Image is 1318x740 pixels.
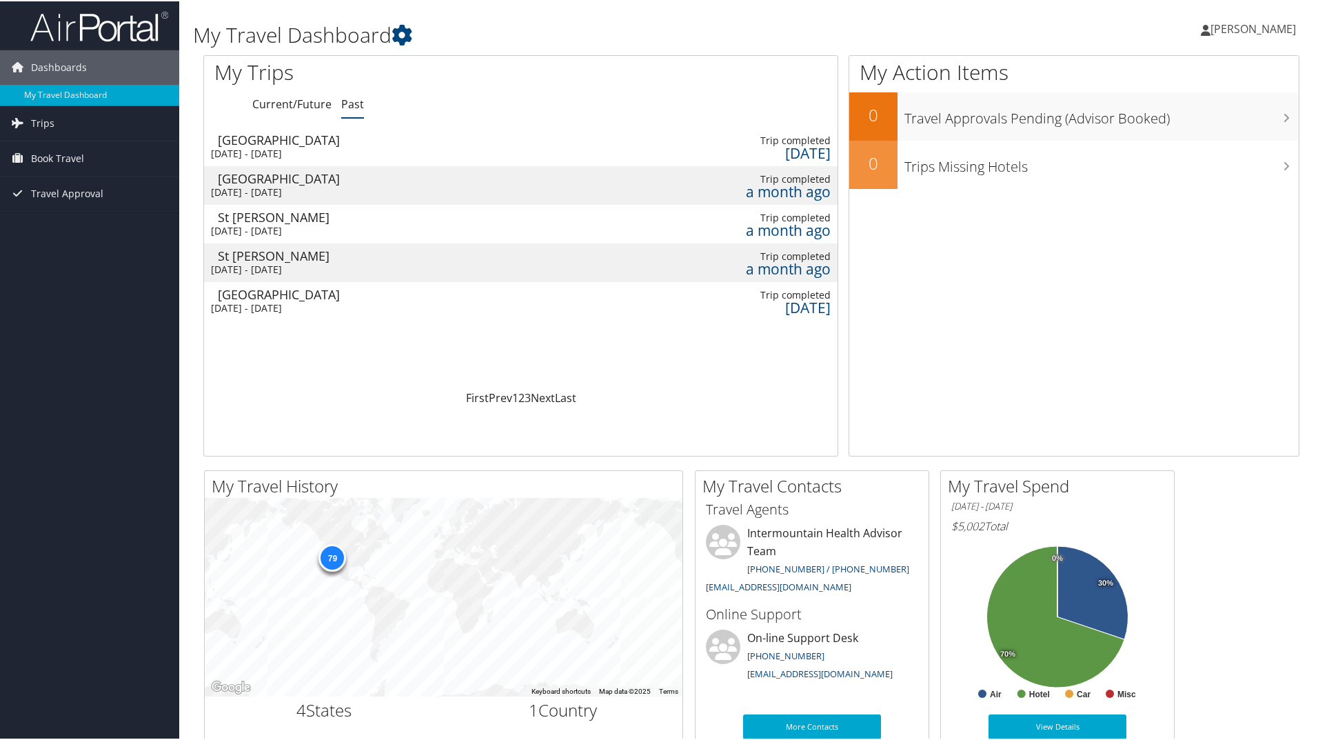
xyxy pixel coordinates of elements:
[211,223,358,236] div: [DATE] - [DATE]
[988,713,1126,738] a: View Details
[31,175,103,210] span: Travel Approval
[687,249,831,261] div: Trip completed
[687,300,831,312] div: [DATE]
[904,101,1299,127] h3: Travel Approvals Pending (Advisor Booked)
[531,389,555,404] a: Next
[318,543,346,570] div: 79
[747,648,824,661] a: [PHONE_NUMBER]
[699,628,925,685] li: On-line Support Desk
[747,561,909,574] a: [PHONE_NUMBER] / [PHONE_NUMBER]
[687,172,831,184] div: Trip completed
[849,91,1299,139] a: 0Travel Approvals Pending (Advisor Booked)
[699,523,925,597] li: Intermountain Health Advisor Team
[466,389,489,404] a: First
[1052,553,1063,561] tspan: 0%
[687,223,831,235] div: a month ago
[747,666,893,679] a: [EMAIL_ADDRESS][DOMAIN_NAME]
[555,389,576,404] a: Last
[218,287,365,299] div: [GEOGRAPHIC_DATA]
[218,248,365,261] div: St [PERSON_NAME]
[743,713,881,738] a: More Contacts
[218,132,365,145] div: [GEOGRAPHIC_DATA]
[518,389,525,404] a: 2
[951,517,984,532] span: $5,002
[1000,649,1015,657] tspan: 70%
[30,9,168,41] img: airportal-logo.png
[951,517,1164,532] h6: Total
[529,697,538,720] span: 1
[1029,688,1050,698] text: Hotel
[512,389,518,404] a: 1
[687,210,831,223] div: Trip completed
[687,288,831,300] div: Trip completed
[849,139,1299,188] a: 0Trips Missing Hotels
[702,473,929,497] h2: My Travel Contacts
[252,95,332,110] a: Current/Future
[849,150,898,174] h2: 0
[1117,688,1136,698] text: Misc
[341,95,364,110] a: Past
[904,149,1299,175] h3: Trips Missing Hotels
[687,261,831,274] div: a month ago
[706,579,851,592] a: [EMAIL_ADDRESS][DOMAIN_NAME]
[193,19,937,48] h1: My Travel Dashboard
[211,146,358,159] div: [DATE] - [DATE]
[525,389,531,404] a: 3
[1201,7,1310,48] a: [PERSON_NAME]
[211,262,358,274] div: [DATE] - [DATE]
[687,133,831,146] div: Trip completed
[215,697,434,721] h2: States
[208,677,254,695] a: Open this area in Google Maps (opens a new window)
[659,686,678,694] a: Terms (opens in new tab)
[218,171,365,183] div: [GEOGRAPHIC_DATA]
[948,473,1174,497] h2: My Travel Spend
[211,301,358,313] div: [DATE] - [DATE]
[218,210,365,222] div: St [PERSON_NAME]
[687,184,831,197] div: a month ago
[849,102,898,126] h2: 0
[1077,688,1091,698] text: Car
[31,140,84,174] span: Book Travel
[951,499,1164,512] h6: [DATE] - [DATE]
[849,57,1299,86] h1: My Action Items
[208,677,254,695] img: Google
[1098,578,1113,586] tspan: 30%
[454,697,673,721] h2: Country
[31,105,54,139] span: Trips
[296,697,306,720] span: 4
[706,603,918,623] h3: Online Support
[489,389,512,404] a: Prev
[706,499,918,518] h3: Travel Agents
[214,57,563,86] h1: My Trips
[1210,20,1296,35] span: [PERSON_NAME]
[531,686,591,695] button: Keyboard shortcuts
[599,686,651,694] span: Map data ©2025
[990,688,1002,698] text: Air
[212,473,682,497] h2: My Travel History
[31,49,87,83] span: Dashboards
[211,185,358,197] div: [DATE] - [DATE]
[687,146,831,158] div: [DATE]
